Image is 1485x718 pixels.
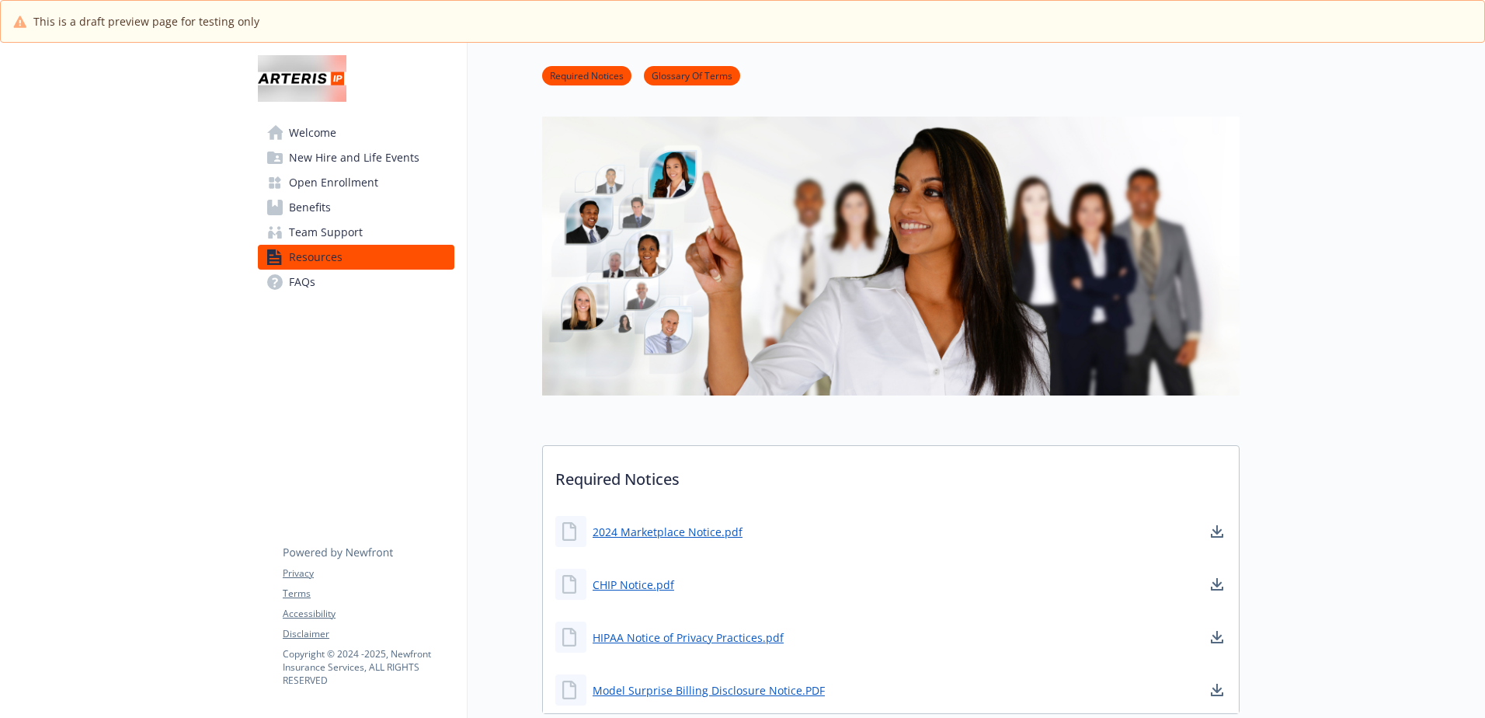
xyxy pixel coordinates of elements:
a: download document [1208,628,1226,647]
span: Welcome [289,120,336,145]
a: Welcome [258,120,454,145]
p: Required Notices [543,446,1239,504]
span: FAQs [289,270,315,295]
span: Resources [289,245,343,270]
a: Open Enrollment [258,170,454,195]
a: download document [1208,522,1226,541]
a: Privacy [283,566,454,580]
a: Required Notices [542,68,631,82]
span: Benefits [289,195,331,220]
span: Open Enrollment [289,170,378,195]
a: 2024 Marketplace Notice.pdf [593,524,742,540]
a: Resources [258,245,454,270]
a: CHIP Notice.pdf [593,577,674,593]
a: HIPAA Notice of Privacy Practices.pdf [593,629,784,646]
a: Model Surprise Billing Disclosure Notice.PDF [593,682,825,699]
span: This is a draft preview page for testing only [33,13,259,30]
span: New Hire and Life Events [289,145,419,170]
a: Team Support [258,220,454,245]
a: Accessibility [283,607,454,621]
a: download document [1208,575,1226,594]
p: Copyright © 2024 - 2025 , Newfront Insurance Services, ALL RIGHTS RESERVED [283,647,454,687]
span: Team Support [289,220,363,245]
a: Terms [283,587,454,601]
a: Disclaimer [283,627,454,641]
a: Benefits [258,195,454,220]
img: resources page banner [542,117,1240,396]
a: New Hire and Life Events [258,145,454,170]
a: download document [1208,681,1226,699]
a: Glossary Of Terms [644,68,740,82]
a: FAQs [258,270,454,295]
